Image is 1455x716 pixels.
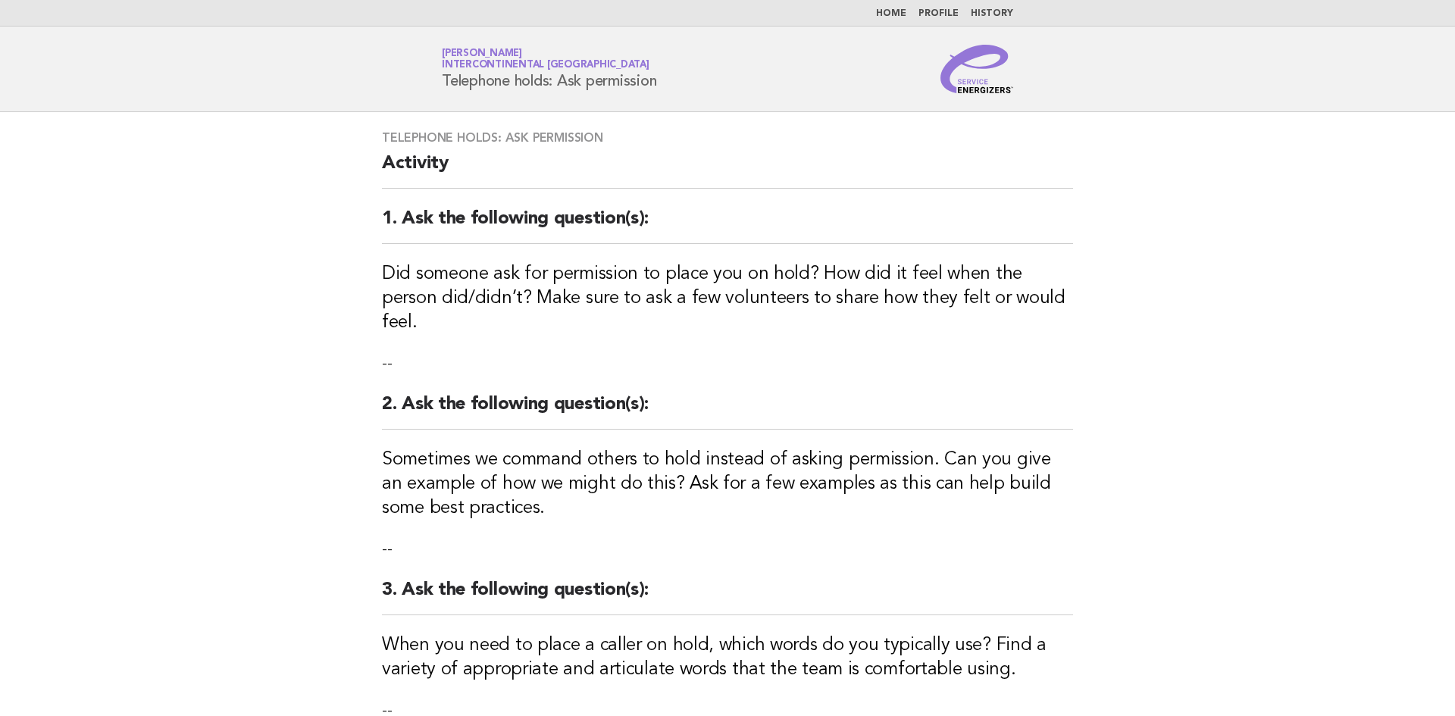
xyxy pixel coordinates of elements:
[442,49,656,89] h1: Telephone holds: Ask permission
[382,353,1073,374] p: --
[442,48,649,70] a: [PERSON_NAME]InterContinental [GEOGRAPHIC_DATA]
[940,45,1013,93] img: Service Energizers
[918,9,959,18] a: Profile
[382,578,1073,615] h2: 3. Ask the following question(s):
[382,262,1073,335] h3: Did someone ask for permission to place you on hold? How did it feel when the person did/didn’t? ...
[442,61,649,70] span: InterContinental [GEOGRAPHIC_DATA]
[382,207,1073,244] h2: 1. Ask the following question(s):
[876,9,906,18] a: Home
[382,539,1073,560] p: --
[971,9,1013,18] a: History
[382,392,1073,430] h2: 2. Ask the following question(s):
[382,152,1073,189] h2: Activity
[382,633,1073,682] h3: When you need to place a caller on hold, which words do you typically use? Find a variety of appr...
[382,448,1073,521] h3: Sometimes we command others to hold instead of asking permission. Can you give an example of how ...
[382,130,1073,145] h3: Telephone holds: Ask permission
